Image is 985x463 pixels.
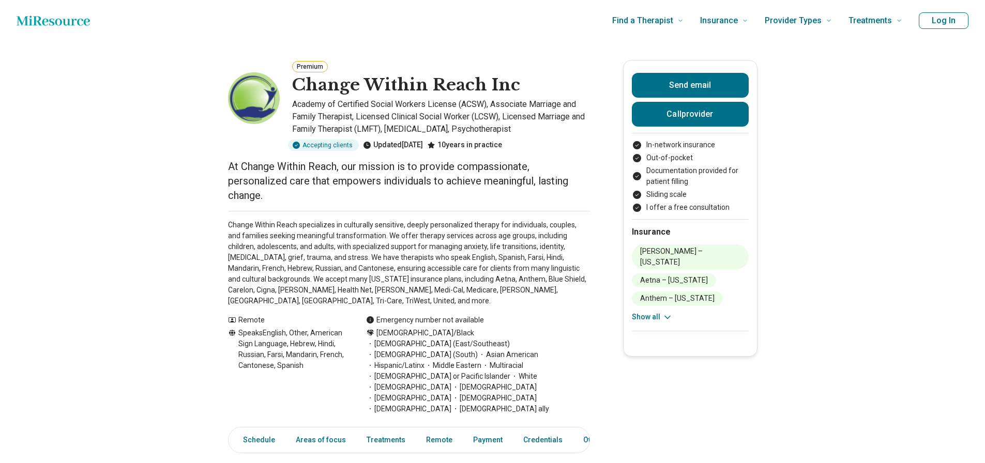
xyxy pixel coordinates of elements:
button: Callprovider [632,102,749,127]
span: [DEMOGRAPHIC_DATA]/Black [376,328,474,338]
a: Payment [467,429,509,451]
span: Find a Therapist [612,13,673,28]
span: [DEMOGRAPHIC_DATA] [366,382,451,393]
div: 10 years in practice [427,140,502,151]
button: Send email [632,73,749,98]
a: Areas of focus [290,429,352,451]
li: In-network insurance [632,140,749,150]
div: Emergency number not available [366,315,484,326]
p: Change Within Reach specializes in culturally sensitive, deeply personalized therapy for individu... [228,220,590,306]
span: Treatments [848,13,892,28]
img: Change Within Reach Inc, Academy of Certified Social Workers License (ACSW) [228,72,280,124]
span: [DEMOGRAPHIC_DATA] [451,393,537,404]
span: [DEMOGRAPHIC_DATA] (East/Southeast) [366,338,510,349]
a: Schedule [231,429,281,451]
p: At Change Within Reach, our mission is to provide compassionate, personalized care that empowers ... [228,159,590,203]
span: [DEMOGRAPHIC_DATA] [366,404,451,414]
li: Anthem – [US_STATE] [632,291,723,305]
h1: Change Within Reach Inc [292,74,520,96]
h2: Insurance [632,226,749,238]
a: Other [577,429,614,451]
ul: Payment options [632,140,749,213]
span: [DEMOGRAPHIC_DATA] [366,393,451,404]
div: Accepting clients [288,140,359,151]
span: Provider Types [765,13,822,28]
p: Academy of Certified Social Workers License (ACSW), Associate Marriage and Family Therapist, Lice... [292,98,590,135]
a: Remote [420,429,459,451]
button: Log In [919,12,968,29]
a: Credentials [517,429,569,451]
li: I offer a free consultation [632,202,749,213]
span: Hispanic/Latinx [366,360,425,371]
span: [DEMOGRAPHIC_DATA] (South) [366,349,478,360]
li: Sliding scale [632,189,749,200]
a: Treatments [360,429,412,451]
div: Speaks English, Other, American Sign Language, Hebrew, Hindi, Russian, Farsi, Mandarin, French, C... [228,328,345,414]
span: Multiracial [481,360,523,371]
span: Middle Eastern [425,360,481,371]
span: Asian American [478,349,538,360]
div: Updated [DATE] [363,140,423,151]
span: Insurance [700,13,738,28]
li: [PERSON_NAME] – [US_STATE] [632,244,749,269]
div: Remote [228,315,345,326]
button: Premium [292,61,328,72]
li: Out-of-pocket [632,152,749,163]
span: White [510,371,537,382]
li: Documentation provided for patient filling [632,165,749,187]
li: Aetna – [US_STATE] [632,273,716,287]
span: [DEMOGRAPHIC_DATA] [451,382,537,393]
a: Home page [17,10,90,31]
button: Show all [632,312,673,322]
span: [DEMOGRAPHIC_DATA] ally [451,404,549,414]
span: [DEMOGRAPHIC_DATA] or Pacific Islander [366,371,510,382]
